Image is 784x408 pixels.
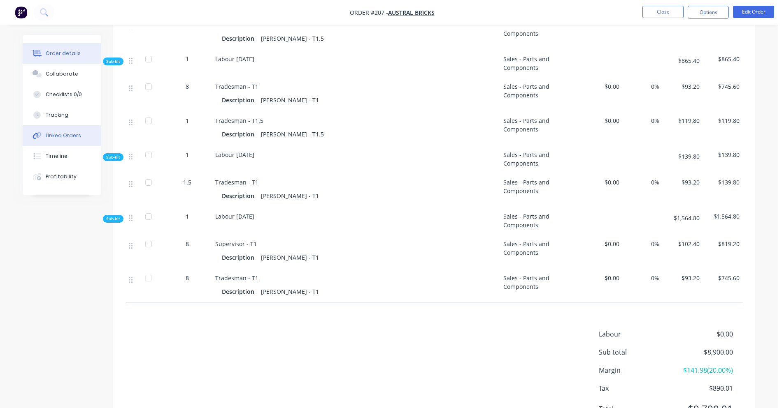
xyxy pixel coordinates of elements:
[586,116,619,125] span: $0.00
[222,286,258,297] div: Description
[258,128,327,140] div: [PERSON_NAME] - T1.5
[688,6,729,19] button: Options
[672,329,733,339] span: $0.00
[23,105,101,125] button: Tracking
[350,9,388,16] span: Order #207 -
[626,116,660,125] span: 0%
[500,173,582,207] div: Sales - Parts and Components
[500,145,582,173] div: Sales - Parts and Components
[626,178,660,187] span: 0%
[186,212,189,221] span: 1
[46,50,81,57] div: Order details
[672,347,733,357] span: $8,900.00
[222,190,258,202] div: Description
[666,56,700,65] span: $865.40
[106,58,120,65] span: Sub-kit
[186,55,189,63] span: 1
[215,151,254,159] span: Labour [DATE]
[666,152,700,161] span: $139.80
[666,116,700,125] span: $119.80
[23,84,101,105] button: Checklists 0/0
[586,178,619,187] span: $0.00
[599,329,672,339] span: Labour
[586,82,619,91] span: $0.00
[706,274,740,282] span: $745.60
[215,212,254,220] span: Labour [DATE]
[222,251,258,263] div: Description
[215,240,257,248] span: Supervisor - T1
[599,365,672,375] span: Margin
[733,6,774,18] button: Edit Order
[258,190,322,202] div: [PERSON_NAME] - T1
[222,128,258,140] div: Description
[23,125,101,146] button: Linked Orders
[222,32,258,44] div: Description
[186,274,189,282] span: 8
[106,216,120,222] span: Sub-kit
[500,77,582,111] div: Sales - Parts and Components
[215,83,258,90] span: Tradesman - T1
[106,154,120,160] span: Sub-kit
[599,347,672,357] span: Sub total
[215,55,254,63] span: Labour [DATE]
[586,240,619,248] span: $0.00
[186,82,189,91] span: 8
[672,365,733,375] span: $141.98 ( 20.00 %)
[183,178,191,187] span: 1.5
[46,132,81,139] div: Linked Orders
[706,82,740,91] span: $745.60
[215,117,263,124] span: Tradesman - T1.5
[23,43,101,64] button: Order details
[186,116,189,125] span: 1
[215,274,258,282] span: Tradesman - T1
[626,82,660,91] span: 0%
[258,286,322,297] div: [PERSON_NAME] - T1
[599,383,672,393] span: Tax
[586,274,619,282] span: $0.00
[706,150,740,159] span: $139.80
[388,9,435,16] a: Austral Bricks
[500,50,582,77] div: Sales - Parts and Components
[500,207,582,235] div: Sales - Parts and Components
[46,173,77,180] div: Profitability
[706,212,740,221] span: $1,564.80
[258,32,327,44] div: [PERSON_NAME] - T1.5
[500,111,582,145] div: Sales - Parts and Components
[706,116,740,125] span: $119.80
[46,152,67,160] div: Timeline
[23,146,101,166] button: Timeline
[706,178,740,187] span: $139.80
[23,166,101,187] button: Profitability
[666,214,700,222] span: $1,564.80
[186,240,189,248] span: 8
[46,70,78,78] div: Collaborate
[626,274,660,282] span: 0%
[666,274,700,282] span: $93.20
[666,178,700,187] span: $93.20
[258,94,322,106] div: [PERSON_NAME] - T1
[46,91,82,98] div: Checklists 0/0
[500,16,582,50] div: Sales - Parts and Components
[23,64,101,84] button: Collaborate
[706,55,740,63] span: $865.40
[215,178,258,186] span: Tradesman - T1
[15,6,27,18] img: Factory
[222,94,258,106] div: Description
[500,235,582,269] div: Sales - Parts and Components
[186,150,189,159] span: 1
[258,251,322,263] div: [PERSON_NAME] - T1
[672,383,733,393] span: $890.01
[626,240,660,248] span: 0%
[46,111,68,119] div: Tracking
[666,82,700,91] span: $93.20
[500,269,582,303] div: Sales - Parts and Components
[666,240,700,248] span: $102.40
[706,240,740,248] span: $819.20
[642,6,684,18] button: Close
